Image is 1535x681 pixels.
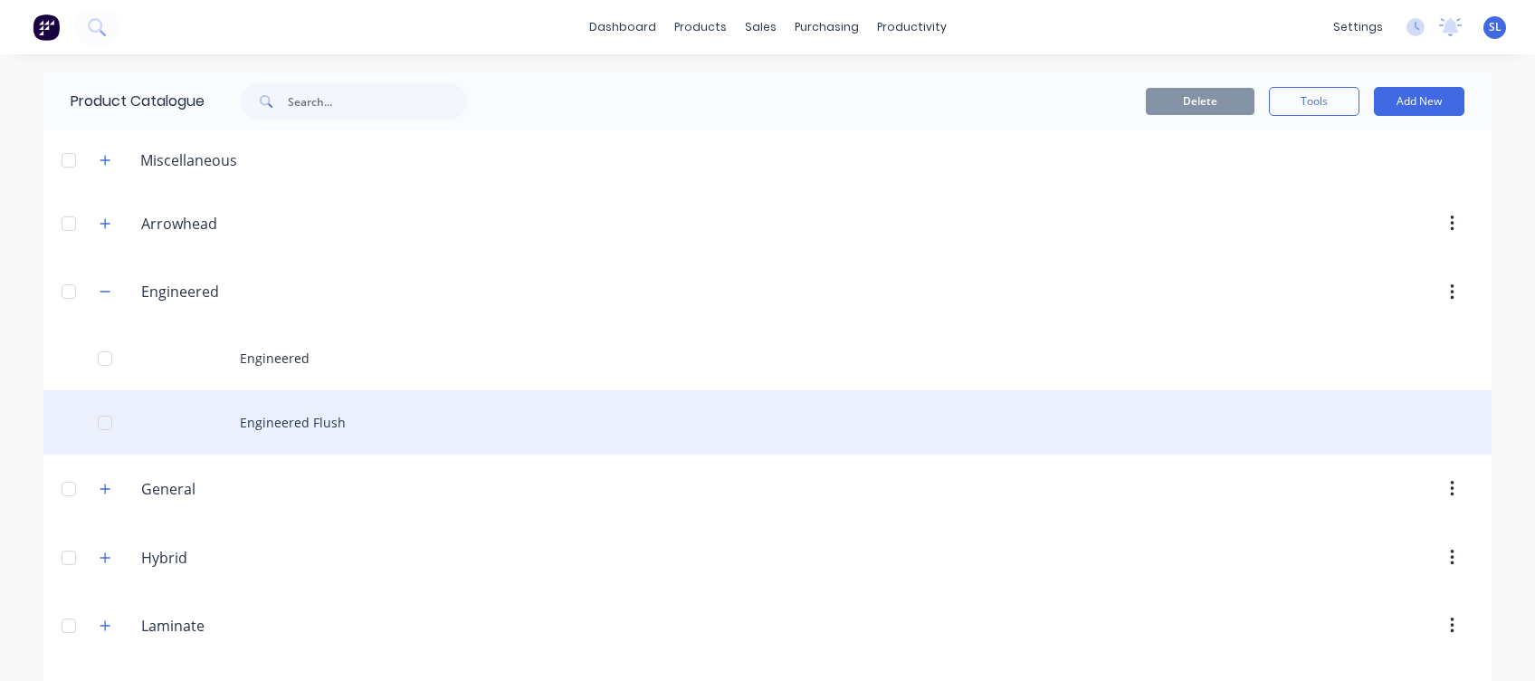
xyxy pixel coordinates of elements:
[1489,19,1502,35] span: SL
[1269,87,1359,116] button: Tools
[141,213,356,235] input: Enter category name
[1324,14,1392,41] div: settings
[580,14,665,41] a: dashboard
[1374,87,1464,116] button: Add New
[141,615,356,637] input: Enter category name
[868,14,956,41] div: productivity
[141,478,356,500] input: Enter category name
[665,14,736,41] div: products
[141,281,356,302] input: Enter category name
[43,326,1492,390] div: Engineered
[1146,88,1254,115] button: Delete
[126,149,252,171] div: Miscellaneous
[786,14,868,41] div: purchasing
[33,14,60,41] img: Factory
[43,72,205,130] div: Product Catalogue
[288,83,467,120] input: Search...
[43,390,1492,455] div: Engineered Flush
[736,14,786,41] div: sales
[141,547,356,569] input: Enter category name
